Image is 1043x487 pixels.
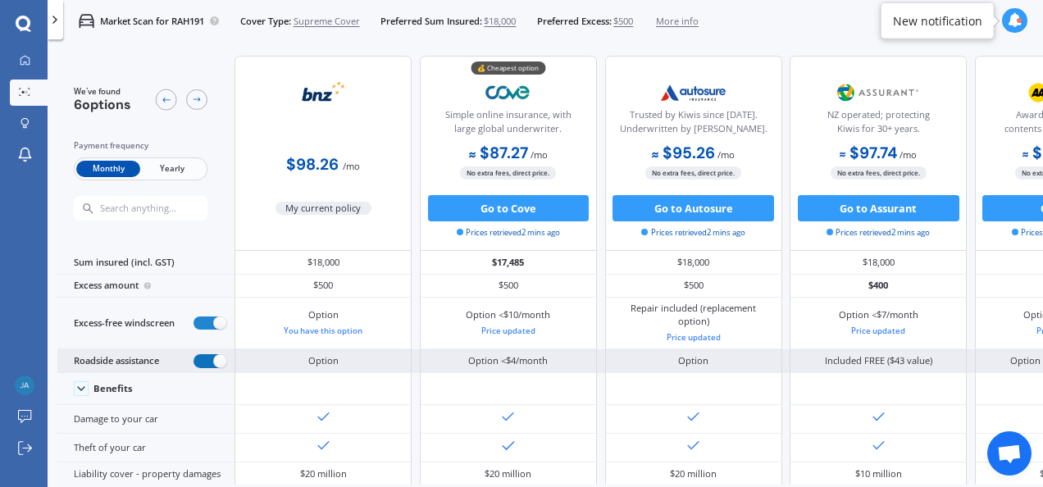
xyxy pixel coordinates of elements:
img: Autosure.webp [650,76,737,109]
span: More info [656,15,699,28]
div: $20 million [485,467,531,480]
span: Preferred Excess: [537,15,612,28]
div: Simple online insurance, with large global underwriter. [431,108,585,141]
div: $18,000 [235,251,412,274]
span: $500 [613,15,633,28]
div: Trusted by Kiwis since [DATE]. Underwritten by [PERSON_NAME]. [616,108,770,141]
div: You have this option [284,325,362,338]
div: Price updated [466,325,550,338]
div: Option <$10/month [466,308,550,337]
b: $87.27 [469,143,527,163]
div: Option [678,354,708,367]
img: Assurant.png [835,76,922,109]
span: / mo [343,160,360,172]
img: BNZ.png [280,76,367,109]
div: Option <$7/month [839,308,918,337]
span: 6 options [74,96,131,113]
img: 95c3d0796bb88fe58b3c9b03ed01d924 [15,375,34,395]
span: Monthly [76,161,140,178]
input: Search anything... [98,203,233,214]
div: $20 million [300,467,347,480]
div: $18,000 [605,251,782,274]
div: Price updated [839,325,918,338]
img: car.f15378c7a67c060ca3f3.svg [79,13,94,29]
span: We've found [74,86,131,98]
span: Preferred Sum Insured: [380,15,482,28]
span: Prices retrieved 2 mins ago [457,227,560,239]
div: Option [284,308,362,337]
span: No extra fees, direct price. [460,166,556,179]
span: / mo [531,148,548,161]
div: $10 million [855,467,902,480]
div: Option <$4/month [468,354,548,367]
div: Excess-free windscreen [57,298,235,349]
div: Repair included (replacement option) [615,302,772,344]
div: Sum insured (incl. GST) [57,251,235,274]
b: $95.26 [652,143,714,163]
span: Prices retrieved 2 mins ago [641,227,745,239]
div: $18,000 [790,251,967,274]
div: Theft of your car [57,434,235,462]
div: Liability cover - property damages [57,462,235,485]
b: $97.74 [840,143,897,163]
div: New notification [893,12,982,29]
div: $500 [605,275,782,298]
div: Roadside assistance [57,349,235,373]
span: / mo [900,148,917,161]
div: Price updated [615,331,772,344]
div: Included FREE ($43 value) [825,354,932,367]
span: Yearly [140,161,204,178]
button: Go to Cove [428,195,590,221]
div: $500 [420,275,597,298]
div: $17,485 [420,251,597,274]
span: Cover Type: [240,15,291,28]
span: $18,000 [484,15,516,28]
button: Go to Autosure [613,195,774,221]
div: Open chat [987,431,1032,476]
div: Payment frequency [74,139,207,152]
span: / mo [717,148,735,161]
span: My current policy [276,202,372,215]
p: Market Scan for RAH191 [100,15,204,28]
button: Go to Assurant [798,195,959,221]
span: Prices retrieved 2 mins ago [827,227,930,239]
img: Cove.webp [465,76,552,109]
b: $98.26 [286,154,339,175]
div: $20 million [670,467,717,480]
div: $400 [790,275,967,298]
div: $500 [235,275,412,298]
span: No extra fees, direct price. [831,166,927,179]
div: NZ operated; protecting Kiwis for 30+ years. [801,108,955,141]
span: No extra fees, direct price. [645,166,741,179]
span: Supreme Cover [294,15,360,28]
div: 💰 Cheapest option [471,61,545,75]
div: Option [308,354,339,367]
div: Excess amount [57,275,235,298]
div: Benefits [93,383,133,394]
div: Damage to your car [57,405,235,434]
